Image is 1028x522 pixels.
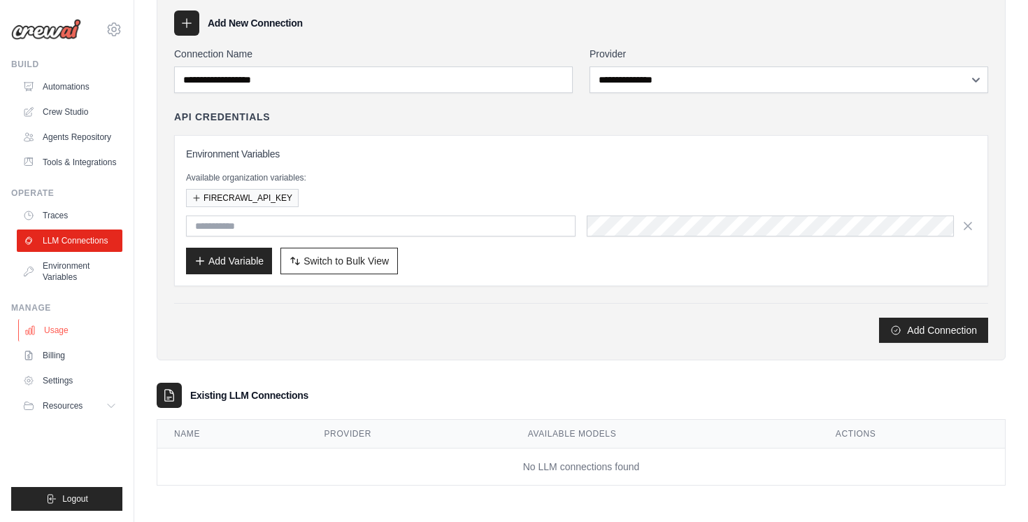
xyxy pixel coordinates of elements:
span: Resources [43,400,83,411]
a: Usage [18,319,124,341]
th: Provider [308,420,511,449]
div: Build [11,59,122,70]
a: Environment Variables [17,255,122,288]
h3: Environment Variables [186,147,976,161]
button: Add Variable [186,248,272,274]
a: Crew Studio [17,101,122,123]
div: Operate [11,188,122,199]
th: Name [157,420,308,449]
button: FIRECRAWL_API_KEY [186,189,299,207]
button: Resources [17,395,122,417]
button: Add Connection [879,318,988,343]
label: Provider [590,47,988,61]
p: Available organization variables: [186,172,976,183]
h4: API Credentials [174,110,270,124]
label: Connection Name [174,47,573,61]
span: Logout [62,493,88,505]
h3: Existing LLM Connections [190,388,308,402]
a: Tools & Integrations [17,151,122,174]
a: Agents Repository [17,126,122,148]
img: Logo [11,19,81,40]
a: Billing [17,344,122,367]
a: LLM Connections [17,230,122,252]
td: No LLM connections found [157,449,1005,486]
button: Switch to Bulk View [280,248,398,274]
a: Settings [17,369,122,392]
button: Logout [11,487,122,511]
div: Manage [11,302,122,313]
a: Traces [17,204,122,227]
th: Available Models [511,420,819,449]
span: Switch to Bulk View [304,254,389,268]
a: Automations [17,76,122,98]
th: Actions [819,420,1005,449]
h3: Add New Connection [208,16,303,30]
